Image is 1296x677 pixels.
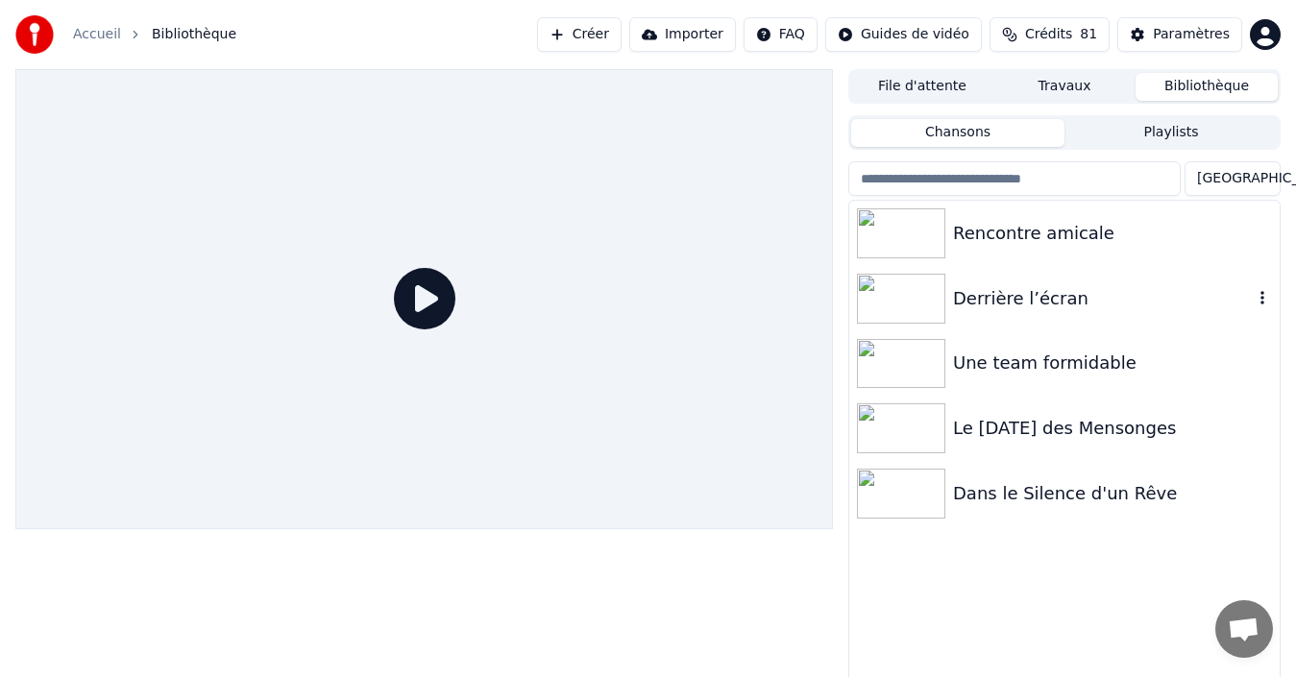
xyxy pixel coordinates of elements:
div: Paramètres [1153,25,1230,44]
div: Derrière l’écran [953,285,1253,312]
a: Accueil [73,25,121,44]
div: Le [DATE] des Mensonges [953,415,1272,442]
span: Bibliothèque [152,25,236,44]
div: Ouvrir le chat [1215,600,1273,658]
span: Crédits [1025,25,1072,44]
button: FAQ [744,17,818,52]
div: Dans le Silence d'un Rêve [953,480,1272,507]
button: Crédits81 [990,17,1110,52]
button: Bibliothèque [1136,73,1278,101]
div: Une team formidable [953,350,1272,376]
button: Playlists [1064,119,1278,147]
button: Guides de vidéo [825,17,982,52]
button: Chansons [851,119,1064,147]
img: youka [15,15,54,54]
div: Rencontre amicale [953,220,1272,247]
button: Importer [629,17,736,52]
button: File d'attente [851,73,993,101]
span: 81 [1080,25,1097,44]
button: Travaux [993,73,1136,101]
button: Créer [537,17,622,52]
nav: breadcrumb [73,25,236,44]
button: Paramètres [1117,17,1242,52]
